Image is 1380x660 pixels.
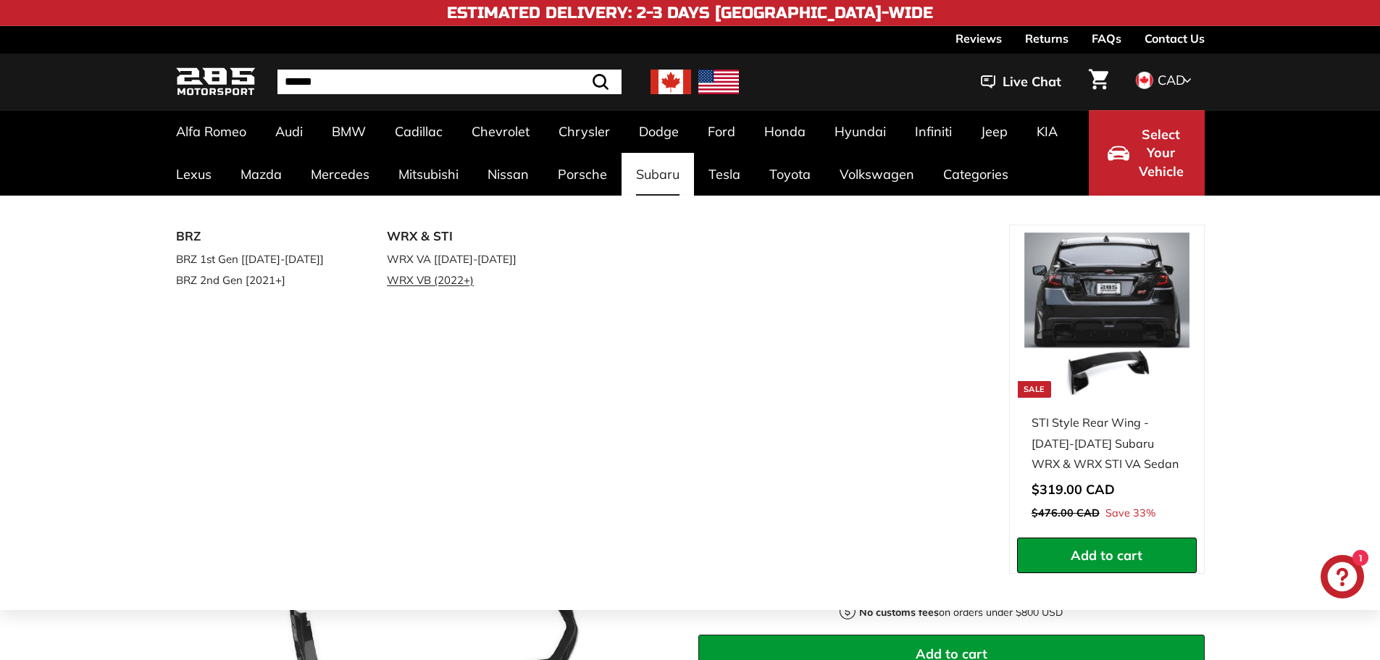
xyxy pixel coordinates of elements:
a: Sale STI Style Rear Wing - [DATE]-[DATE] Subaru WRX & WRX STI VA Sedan Save 33% [1017,225,1197,538]
span: $319.00 CAD [1032,481,1115,498]
a: Honda [750,110,820,153]
a: Jeep [966,110,1022,153]
a: Chevrolet [457,110,544,153]
a: Volkswagen [825,153,929,196]
img: Logo_285_Motorsport_areodynamics_components [176,65,256,99]
a: BRZ [176,225,347,248]
a: Ford [693,110,750,153]
inbox-online-store-chat: Shopify online store chat [1316,555,1368,602]
a: WRX & STI [387,225,558,248]
a: Alfa Romeo [162,110,261,153]
a: Tesla [694,153,755,196]
a: Hyundai [820,110,900,153]
a: Mazda [226,153,296,196]
a: BRZ 1st Gen [[DATE]-[DATE]] [176,248,347,270]
a: BMW [317,110,380,153]
h4: Estimated Delivery: 2-3 Days [GEOGRAPHIC_DATA]-Wide [447,4,933,22]
a: Porsche [543,153,622,196]
span: Select Your Vehicle [1137,125,1186,181]
a: KIA [1022,110,1072,153]
a: Toyota [755,153,825,196]
a: Cart [1080,57,1117,106]
a: Categories [929,153,1023,196]
span: Live Chat [1003,72,1061,91]
a: Returns [1025,26,1069,51]
a: Dodge [624,110,693,153]
strong: No customs fees [859,606,939,619]
div: Sale [1018,381,1051,398]
a: Contact Us [1145,26,1205,51]
a: FAQs [1092,26,1121,51]
a: Chrysler [544,110,624,153]
a: Infiniti [900,110,966,153]
a: Subaru [622,153,694,196]
a: Audi [261,110,317,153]
span: CAD [1158,72,1185,88]
a: Mercedes [296,153,384,196]
a: WRX VB (2022+) [387,270,558,291]
button: Add to cart [1017,538,1197,574]
div: STI Style Rear Wing - [DATE]-[DATE] Subaru WRX & WRX STI VA Sedan [1032,412,1182,475]
button: Select Your Vehicle [1089,110,1205,196]
a: Cadillac [380,110,457,153]
a: Lexus [162,153,226,196]
a: BRZ 2nd Gen [2021+] [176,270,347,291]
a: WRX VA [[DATE]-[DATE]] [387,248,558,270]
a: Nissan [473,153,543,196]
span: $476.00 CAD [1032,506,1100,519]
p: on orders under $800 USD [859,605,1063,620]
button: Live Chat [962,64,1080,100]
span: Add to cart [1071,547,1142,564]
input: Search [277,70,622,94]
span: Save 33% [1105,504,1155,523]
a: Mitsubishi [384,153,473,196]
a: Reviews [955,26,1002,51]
